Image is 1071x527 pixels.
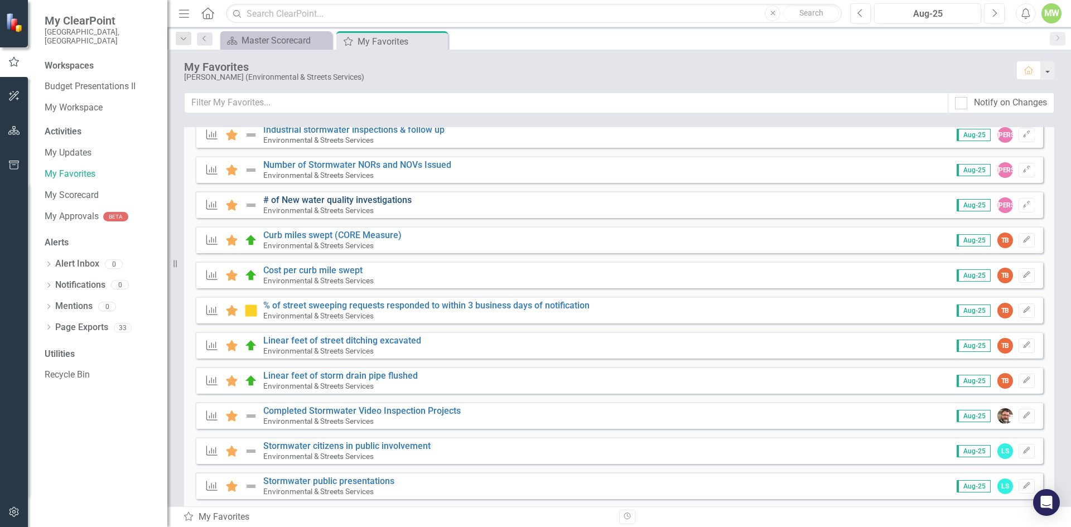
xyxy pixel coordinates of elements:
div: My Favorites [184,61,1005,73]
a: Master Scorecard [223,33,329,47]
img: Not Defined [244,409,258,423]
div: LS [997,478,1013,494]
a: Curb miles swept (CORE Measure) [263,230,402,240]
img: Greg Smith [997,408,1013,424]
span: Search [799,8,823,17]
a: My Favorites [45,168,156,181]
img: Close to Target [244,304,258,317]
div: BETA [103,212,128,221]
div: TB [997,268,1013,283]
a: Cost per curb mile swept [263,265,363,275]
span: Aug-25 [957,375,991,387]
a: % of street sweeping requests responded to within 3 business days of notification [263,300,590,311]
div: [PERSON_NAME] (Environmental & Streets Services) [184,73,1005,81]
div: Activities [45,125,156,138]
div: TB [997,373,1013,389]
img: Not Defined [244,199,258,212]
small: Environmental & Streets Services [263,311,374,320]
a: Notifications [55,279,105,292]
a: Stormwater citizens in public involvement [263,441,431,451]
img: On Target [244,269,258,282]
div: TB [997,338,1013,354]
input: Filter My Favorites... [184,93,948,113]
div: [PERSON_NAME] [997,162,1013,178]
button: MW [1041,3,1062,23]
button: Search [783,6,839,21]
img: On Target [244,374,258,388]
div: Open Intercom Messenger [1033,489,1060,516]
a: My Updates [45,147,156,159]
span: Aug-25 [957,340,991,352]
small: Environmental & Streets Services [263,346,374,355]
span: Aug-25 [957,410,991,422]
small: [GEOGRAPHIC_DATA], [GEOGRAPHIC_DATA] [45,27,156,46]
a: # of New water quality investigations [263,195,412,205]
a: My Workspace [45,101,156,114]
span: Aug-25 [957,199,991,211]
div: Notify on Changes [974,96,1047,109]
div: 0 [105,259,123,269]
a: Completed Stormwater Video Inspection Projects [263,405,461,416]
span: Aug-25 [957,445,991,457]
a: My Scorecard [45,189,156,202]
img: Not Defined [244,444,258,458]
span: My ClearPoint [45,14,156,27]
a: Industrial stormwater inspections & follow up [263,124,445,135]
small: Environmental & Streets Services [263,136,374,144]
img: Not Defined [244,128,258,142]
a: Linear feet of street ditching excavated [263,335,421,346]
span: Aug-25 [957,480,991,492]
small: Environmental & Streets Services [263,487,374,496]
a: Page Exports [55,321,108,334]
a: My Approvals [45,210,99,223]
span: Aug-25 [957,269,991,282]
img: Not Defined [244,163,258,177]
img: On Target [244,339,258,352]
img: ClearPoint Strategy [6,13,25,32]
a: Budget Presentations II [45,80,156,93]
div: Alerts [45,236,156,249]
span: Aug-25 [957,164,991,176]
small: Environmental & Streets Services [263,241,374,250]
a: Stormwater public presentations [263,476,394,486]
div: TB [997,233,1013,248]
div: LS [997,443,1013,459]
small: Environmental & Streets Services [263,206,374,215]
a: Alert Inbox [55,258,99,270]
input: Search ClearPoint... [226,4,842,23]
div: TB [997,303,1013,318]
small: Environmental & Streets Services [263,452,374,461]
span: Aug-25 [957,234,991,246]
small: Environmental & Streets Services [263,381,374,390]
div: 0 [98,302,116,311]
span: Aug-25 [957,129,991,141]
img: Not Defined [244,480,258,493]
small: Environmental & Streets Services [263,171,374,180]
div: 0 [111,281,129,290]
div: Master Scorecard [242,33,329,47]
div: Utilities [45,348,156,361]
button: Aug-25 [874,3,981,23]
div: Workspaces [45,60,94,72]
div: My Favorites [183,511,611,524]
div: [PERSON_NAME] [997,127,1013,143]
div: 33 [114,323,132,332]
small: Environmental & Streets Services [263,417,374,426]
a: Linear feet of storm drain pipe flushed [263,370,418,381]
div: Aug-25 [878,7,977,21]
small: Environmental & Streets Services [263,276,374,285]
span: Aug-25 [957,304,991,317]
div: My Favorites [358,35,445,49]
div: [PERSON_NAME] [997,197,1013,213]
img: On Target [244,234,258,247]
a: Mentions [55,300,93,313]
a: Recycle Bin [45,369,156,381]
a: Number of Stormwater NORs and NOVs Issued [263,159,451,170]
